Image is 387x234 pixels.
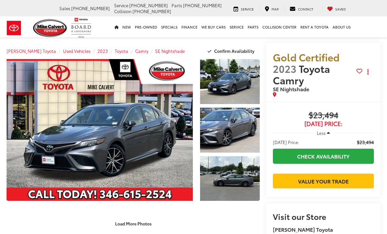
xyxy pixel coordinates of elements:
span: Collision [114,8,132,14]
img: Toyota [2,17,26,39]
span: Confirm Availability [214,48,255,54]
span: $23,494 [273,111,374,120]
span: Service [114,2,128,8]
a: Toyota [115,48,128,54]
a: Contact [285,6,318,12]
a: Expand Photo 0 [7,59,193,201]
img: 2023 Toyota Camry SE Nightshade [5,59,194,201]
button: Confirm Availability [204,45,260,57]
a: Expand Photo 1 [200,59,260,104]
a: New [120,16,133,37]
a: About Us [331,16,353,37]
h2: Visit our Store [273,212,374,221]
a: 2023 [97,48,108,54]
a: Value Your Trade [273,174,374,188]
span: dropdown dots [367,69,369,74]
span: Saved [335,7,346,11]
span: SE Nightshade [273,85,309,93]
a: Camry [135,48,148,54]
span: Gold Certified [273,50,339,64]
span: [PHONE_NUMBER] [71,5,110,11]
a: Expand Photo 3 [200,156,260,201]
strong: [PERSON_NAME] Toyota [273,225,333,233]
a: Home [112,16,120,37]
span: [PHONE_NUMBER] [183,2,222,8]
a: Used Vehicles [63,48,91,54]
span: Map [272,7,279,11]
span: [DATE] Price: [273,120,374,127]
a: WE BUY CARS [199,16,228,37]
a: Pre-Owned [133,16,159,37]
span: Parts [172,2,182,8]
span: Less [317,130,326,136]
a: Service [228,16,246,37]
span: [PHONE_NUMBER] [129,2,168,8]
span: Sales [59,5,70,11]
img: 2023 Toyota Camry SE Nightshade [199,156,260,202]
a: Expand Photo 2 [200,108,260,153]
a: Check Availability [273,149,374,163]
img: 2023 Toyota Camry SE Nightshade [199,59,260,105]
span: 2023 [273,61,296,75]
span: Service [241,7,254,11]
button: Actions [362,66,374,77]
a: Specials [159,16,179,37]
img: Mike Calvert Toyota [33,19,68,37]
span: [PHONE_NUMBER] [132,8,171,14]
a: Collision Center [260,16,298,37]
button: Less [314,127,333,139]
a: Finance [179,16,199,37]
a: My Saved Vehicles [322,6,351,12]
a: Service [229,6,259,12]
button: Load More Photos [111,218,156,229]
a: [PERSON_NAME] Toyota [7,48,56,54]
span: [DATE] Price: [273,139,299,145]
a: Parts [246,16,260,37]
span: $23,494 [357,139,374,145]
img: 2023 Toyota Camry SE Nightshade [199,107,260,153]
a: SE Nightshade [155,48,185,54]
a: Map [260,6,284,12]
span: Contact [298,7,313,11]
span: Toyota Camry [273,61,330,87]
a: Rent a Toyota [298,16,331,37]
